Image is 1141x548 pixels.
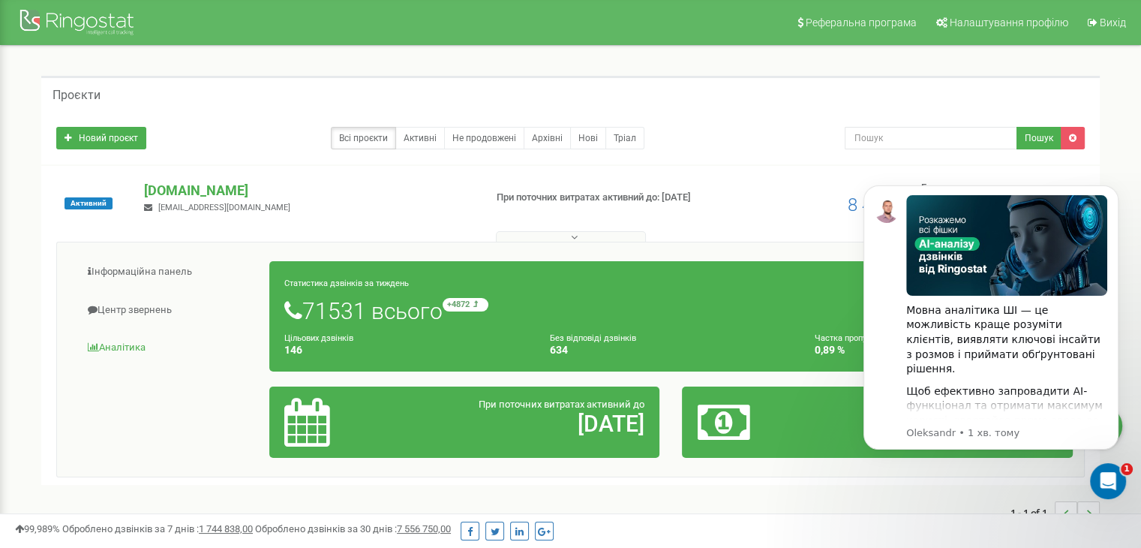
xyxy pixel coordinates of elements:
[62,523,253,534] span: Оброблено дзвінків за 7 днів :
[15,523,60,534] span: 99,989%
[444,127,524,149] a: Не продовжені
[524,127,571,149] a: Архівні
[550,333,636,343] small: Без відповіді дзвінків
[479,399,644,410] span: При поточних витратах активний до
[605,127,644,149] a: Тріал
[443,298,488,312] small: +4872
[1016,127,1061,149] button: Пошук
[841,163,1141,507] iframe: Intercom notifications повідомлення
[570,127,606,149] a: Нові
[815,345,1058,356] h4: 0,89 %
[284,333,353,343] small: Цільових дзвінків
[550,345,793,356] h4: 634
[1010,486,1100,539] nav: ...
[1010,501,1055,524] span: 1 - 1 of 1
[255,523,451,534] span: Оброблено дзвінків за 30 днів :
[412,411,644,436] h2: [DATE]
[395,127,445,149] a: Активні
[68,330,270,366] a: Аналiтика
[1100,17,1126,29] span: Вихід
[815,333,925,343] small: Частка пропущених дзвінків
[65,197,113,209] span: Активний
[1090,463,1126,499] iframe: Intercom live chat
[331,127,396,149] a: Всі проєкти
[68,254,270,291] a: Інформаційна панель
[1121,463,1133,475] span: 1
[825,411,1058,436] h2: 8 426,76 $
[950,17,1068,29] span: Налаштування профілю
[56,127,146,149] a: Новий проєкт
[806,17,917,29] span: Реферальна програма
[284,345,527,356] h4: 146
[284,298,1058,324] h1: 71531 всього
[845,127,1017,149] input: Пошук
[144,181,472,200] p: [DOMAIN_NAME]
[158,203,290,212] span: [EMAIL_ADDRESS][DOMAIN_NAME]
[284,279,409,288] small: Статистика дзвінків за тиждень
[68,292,270,329] a: Центр звернень
[199,523,253,534] u: 1 744 838,00
[397,523,451,534] u: 7 556 750,00
[53,89,101,102] h5: Проєкти
[497,191,737,205] p: При поточних витратах активний до: [DATE]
